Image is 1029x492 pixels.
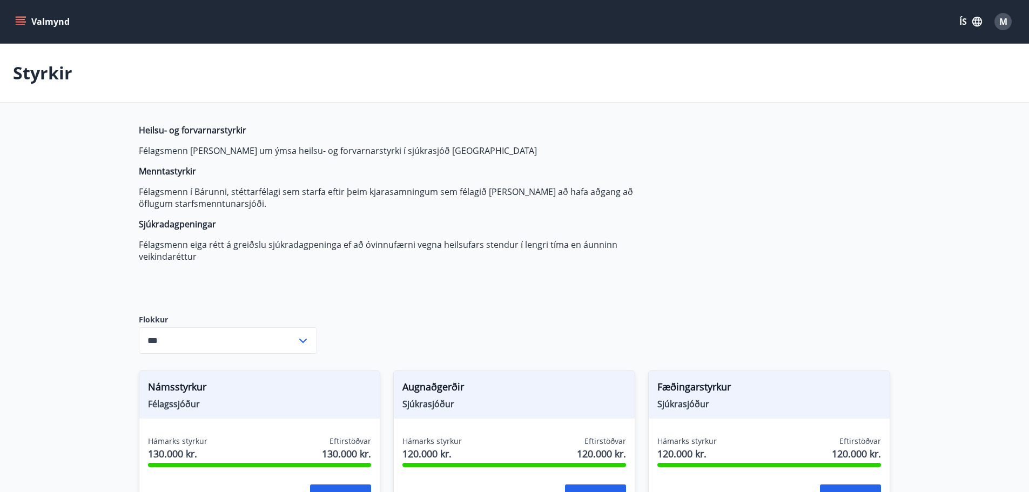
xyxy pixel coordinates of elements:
[839,436,881,447] span: Eftirstöðvar
[139,239,649,262] p: Félagsmenn eiga rétt á greiðslu sjúkradagpeninga ef að óvinnufærni vegna heilsufars stendur í len...
[402,380,626,398] span: Augnaðgerðir
[139,145,649,157] p: Félagsmenn [PERSON_NAME] um ýmsa heilsu- og forvarnarstyrki í sjúkrasjóð [GEOGRAPHIC_DATA]
[657,398,881,410] span: Sjúkrasjóður
[13,12,74,31] button: menu
[322,447,371,461] span: 130.000 kr.
[139,165,196,177] strong: Menntastyrkir
[139,218,216,230] strong: Sjúkradagpeningar
[577,447,626,461] span: 120.000 kr.
[13,61,72,85] p: Styrkir
[148,398,372,410] span: Félagssjóður
[999,16,1007,28] span: M
[329,436,371,447] span: Eftirstöðvar
[657,447,717,461] span: 120.000 kr.
[402,398,626,410] span: Sjúkrasjóður
[657,380,881,398] span: Fæðingarstyrkur
[990,9,1016,35] button: M
[832,447,881,461] span: 120.000 kr.
[953,12,988,31] button: ÍS
[657,436,717,447] span: Hámarks styrkur
[139,314,317,325] label: Flokkur
[139,124,246,136] strong: Heilsu- og forvarnarstyrkir
[402,436,462,447] span: Hámarks styrkur
[148,380,372,398] span: Námsstyrkur
[139,186,649,210] p: Félagsmenn í Bárunni, stéttarfélagi sem starfa eftir þeim kjarasamningum sem félagið [PERSON_NAME...
[148,447,207,461] span: 130.000 kr.
[148,436,207,447] span: Hámarks styrkur
[584,436,626,447] span: Eftirstöðvar
[402,447,462,461] span: 120.000 kr.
